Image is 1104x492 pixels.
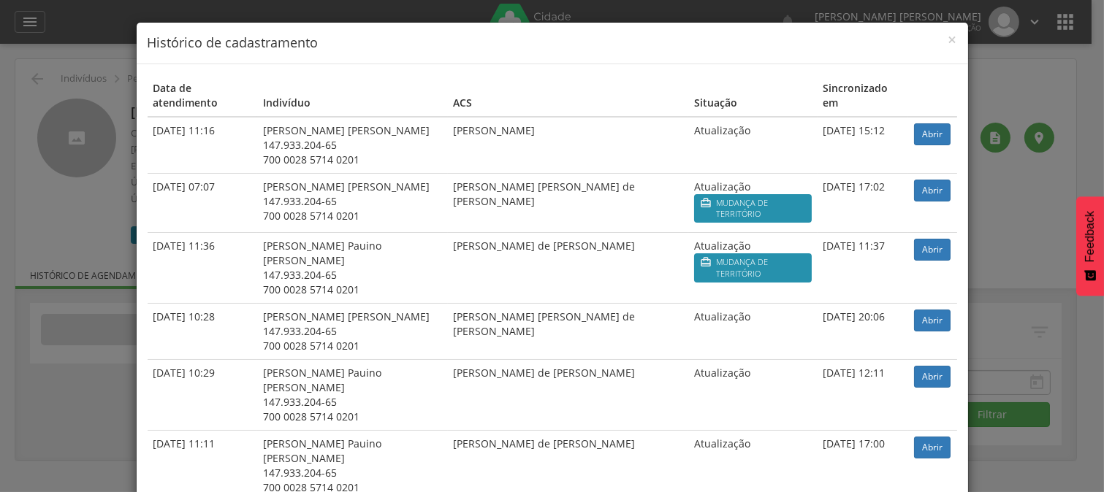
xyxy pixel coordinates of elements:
div: [PERSON_NAME] [PERSON_NAME] [263,310,442,324]
i:  [700,256,712,279]
div: 147.933.204-65 [263,324,442,339]
td: [DATE] 10:28 [148,304,258,360]
div: Atualização [694,239,811,253]
a: Abrir [914,437,951,458]
span: Feedback [1084,211,1097,262]
td: [DATE] 11:37 [818,233,909,304]
th: Indivíduo [257,75,448,117]
h4: Histórico de cadastramento [148,34,957,53]
td: [DATE] 07:07 [148,173,258,232]
div: 147.933.204-65 [263,194,442,209]
div: Atualização [694,366,811,380]
span: × [948,29,957,50]
div: Atualização [694,123,811,138]
td: [DATE] 17:02 [818,173,909,232]
button: Close [948,32,957,47]
td: [DATE] 12:11 [818,360,909,431]
td: [DATE] 11:16 [148,117,258,174]
td: [DATE] 11:36 [148,233,258,304]
span: Mudança de território [716,256,804,279]
div: Atualização [694,180,811,194]
div: 147.933.204-65 [263,466,442,480]
div: 700 0028 5714 0201 [263,153,442,167]
div: 147.933.204-65 [263,395,442,410]
div: 147.933.204-65 [263,138,442,153]
td: [PERSON_NAME] [448,117,689,174]
div: 700 0028 5714 0201 [263,410,442,424]
i:  [700,197,712,220]
div: 700 0028 5714 0201 [263,209,442,223]
div: [PERSON_NAME] Pauino [PERSON_NAME] [263,366,442,395]
td: [PERSON_NAME] de [PERSON_NAME] [448,360,689,431]
button: Feedback - Mostrar pesquisa [1076,196,1104,296]
div: 700 0028 5714 0201 [263,339,442,353]
a: Abrir [914,180,951,201]
td: [DATE] 15:12 [818,117,909,174]
div: [PERSON_NAME] [PERSON_NAME] [263,123,442,138]
td: [DATE] 20:06 [818,304,909,360]
div: Atualização [694,310,811,324]
td: [PERSON_NAME] [PERSON_NAME] de [PERSON_NAME] [448,304,689,360]
div: Atualização [694,437,811,451]
a: Abrir [914,310,951,331]
div: [PERSON_NAME] Pauino [PERSON_NAME] [263,239,442,268]
th: ACS [448,75,689,117]
div: [PERSON_NAME] [PERSON_NAME] [263,180,442,194]
div: 700 0028 5714 0201 [263,282,442,297]
th: Situação [688,75,817,117]
td: [PERSON_NAME] [PERSON_NAME] de [PERSON_NAME] [448,173,689,232]
td: [PERSON_NAME] de [PERSON_NAME] [448,233,689,304]
div: [PERSON_NAME] Pauino [PERSON_NAME] [263,437,442,466]
span: Mudança de território [716,197,804,220]
th: Sincronizado em [818,75,909,117]
div: 147.933.204-65 [263,268,442,282]
a: Abrir [914,366,951,388]
th: Data de atendimento [148,75,258,117]
td: [DATE] 10:29 [148,360,258,431]
a: Abrir [914,123,951,145]
a: Abrir [914,239,951,261]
